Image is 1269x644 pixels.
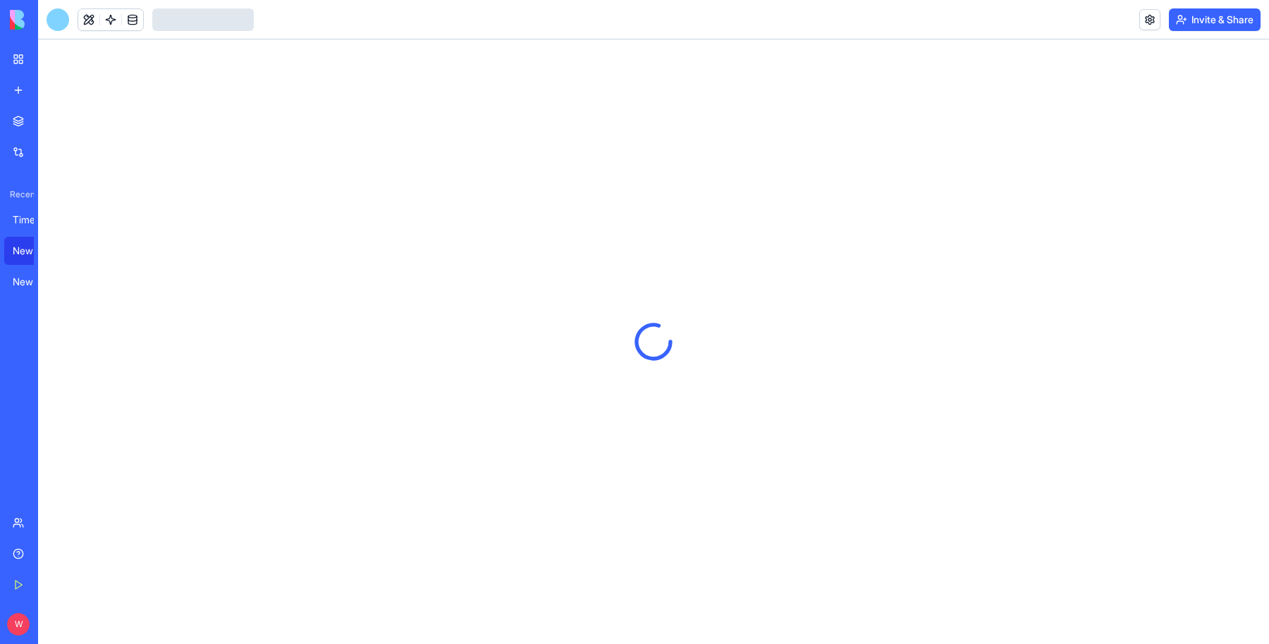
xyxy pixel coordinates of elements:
a: TimeTracker Pro [4,206,61,234]
button: Invite & Share [1169,8,1261,31]
img: logo [10,10,97,30]
div: TimeTracker Pro [13,213,52,227]
div: New App [13,275,52,289]
div: New App חיבור לינקדאין [13,244,52,258]
span: Recent [4,189,34,200]
a: New App חיבור לינקדאין [4,237,61,265]
span: W [7,613,30,636]
a: New App [4,268,61,296]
